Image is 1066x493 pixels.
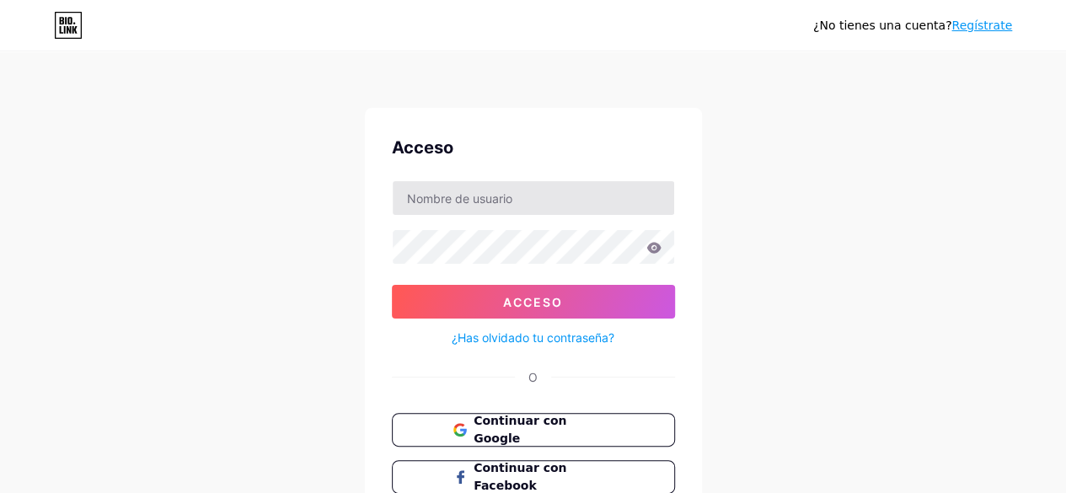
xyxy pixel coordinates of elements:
[474,414,566,445] font: Continuar con Google
[528,370,538,384] font: O
[392,413,675,447] button: Continuar con Google
[452,329,614,346] a: ¿Has olvidado tu contraseña?
[392,137,453,158] font: Acceso
[393,181,674,215] input: Nombre de usuario
[503,295,563,309] font: Acceso
[452,330,614,345] font: ¿Has olvidado tu contraseña?
[951,19,1012,32] a: Regístrate
[392,285,675,319] button: Acceso
[813,19,951,32] font: ¿No tienes una cuenta?
[474,461,566,492] font: Continuar con Facebook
